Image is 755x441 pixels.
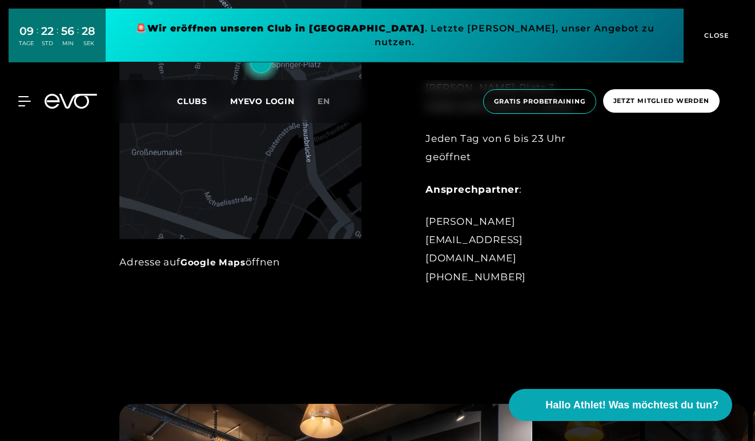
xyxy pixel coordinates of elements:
[177,96,207,106] span: Clubs
[318,96,330,106] span: en
[425,180,613,198] div: :
[701,30,729,41] span: CLOSE
[318,95,344,108] a: en
[684,9,746,62] button: CLOSE
[509,389,732,421] button: Hallo Athlet! Was möchtest du tun?
[600,89,723,114] a: Jetzt Mitglied werden
[425,129,613,166] div: Jeden Tag von 6 bis 23 Uhr geöffnet
[57,24,58,54] div: :
[77,24,79,54] div: :
[82,39,95,47] div: SEK
[41,39,54,47] div: STD
[82,23,95,39] div: 28
[37,24,38,54] div: :
[61,23,74,39] div: 56
[613,96,709,106] span: Jetzt Mitglied werden
[425,212,613,286] div: [PERSON_NAME] [EMAIL_ADDRESS][DOMAIN_NAME] [PHONE_NUMBER]
[230,96,295,106] a: MYEVO LOGIN
[180,257,246,268] a: Google Maps
[41,23,54,39] div: 22
[177,96,230,106] a: Clubs
[19,39,34,47] div: TAGE
[425,184,519,195] strong: Ansprechpartner
[494,97,585,106] span: Gratis Probetraining
[19,23,34,39] div: 09
[61,39,74,47] div: MIN
[119,253,362,271] div: Adresse auf öffnen
[480,89,600,114] a: Gratis Probetraining
[545,398,718,413] span: Hallo Athlet! Was möchtest du tun?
